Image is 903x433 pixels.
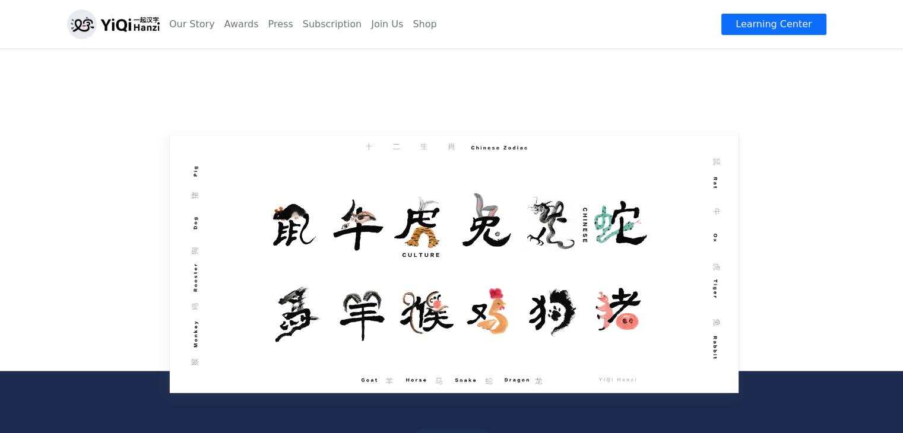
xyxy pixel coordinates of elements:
img: logo_h.png [67,9,160,39]
a: Shop [408,12,441,36]
a: Awards [220,12,264,36]
a: Join Us [366,12,408,36]
a: Our Story [164,12,220,36]
a: Learning Center [721,13,826,36]
a: Subscription [298,12,366,36]
img: zodiac [144,115,759,412]
a: Press [264,12,298,36]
